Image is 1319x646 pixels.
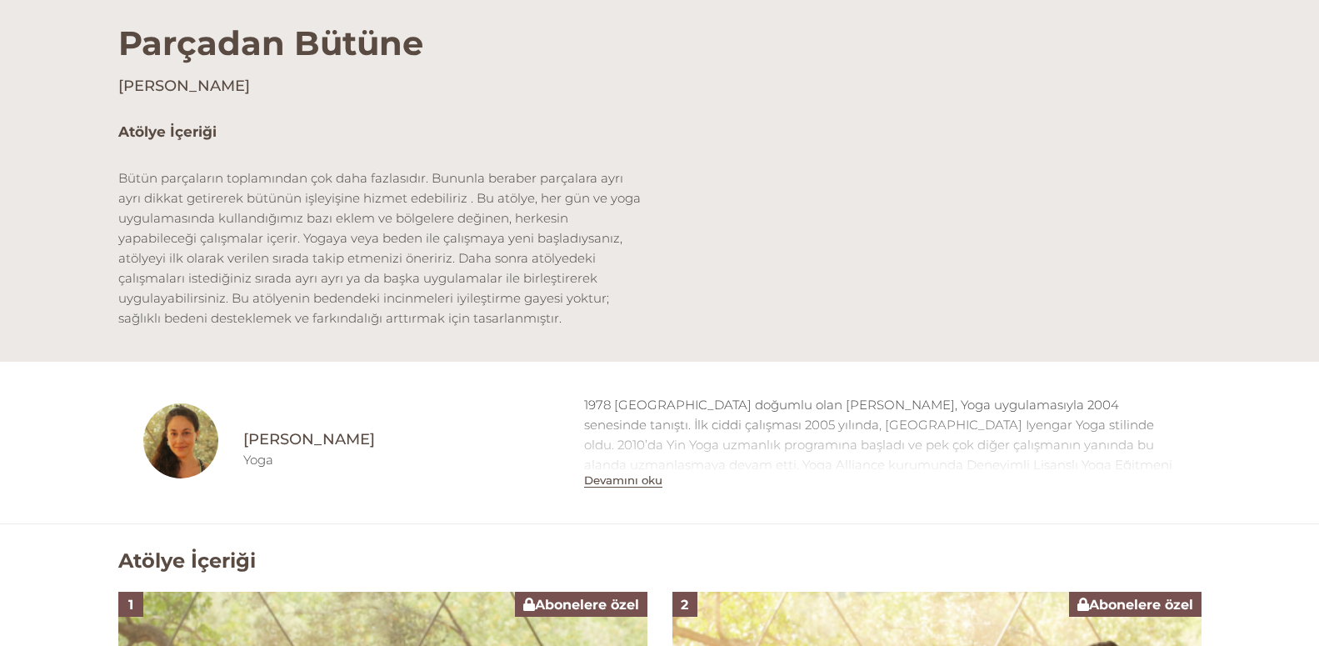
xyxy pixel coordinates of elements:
[243,452,273,468] a: Yoga
[1077,597,1193,613] span: Abonelere özel
[118,549,256,573] h2: Atölye İçeriği
[681,597,688,613] span: 2
[243,429,559,450] a: [PERSON_NAME]
[118,122,647,143] h5: Atölye İçeriği
[128,597,133,613] span: 1
[143,403,218,478] img: asuprofil-100x100.jpg
[118,168,647,328] p: Bütün parçaların toplamından çok daha fazlasıdır. Bununla beraber parçalara ayrı ayrı dikkat geti...
[118,76,1202,97] h4: [PERSON_NAME]
[584,395,1177,575] div: 1978 [GEOGRAPHIC_DATA] doğumlu olan [PERSON_NAME], Yoga uygulamasıyla 2004 senesinde tanıştı. İlk...
[523,597,639,613] span: Abonelere özel
[584,473,662,488] button: Devamını oku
